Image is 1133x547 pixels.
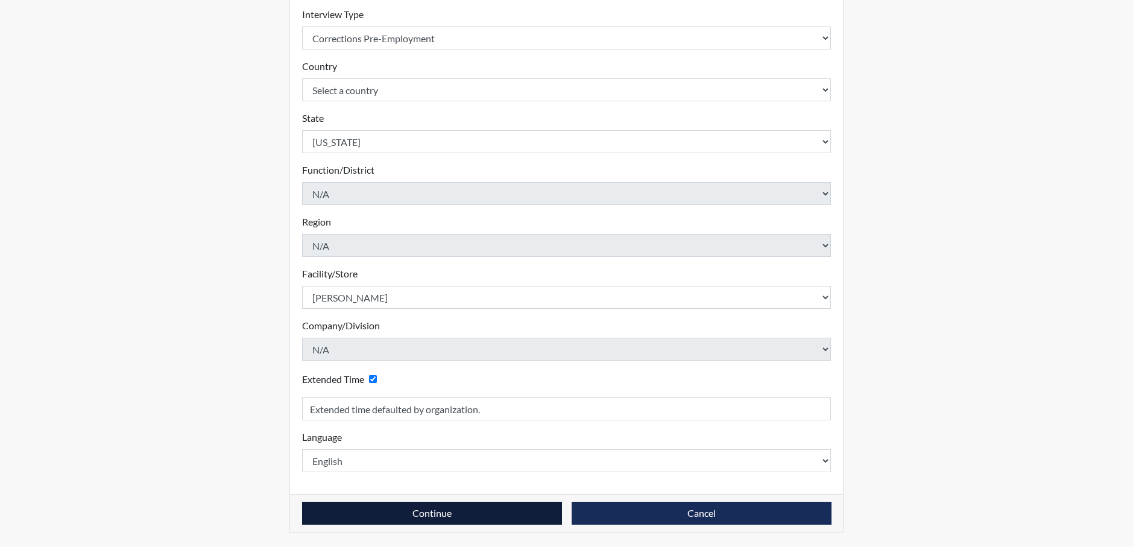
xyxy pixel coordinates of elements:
label: State [302,111,324,125]
label: Country [302,59,337,74]
div: Checking this box will provide the interviewee with an accomodation of extra time to answer each ... [302,370,382,388]
label: Interview Type [302,7,364,22]
button: Cancel [572,502,832,525]
label: Extended Time [302,372,364,387]
label: Facility/Store [302,267,358,281]
label: Language [302,430,342,444]
label: Region [302,215,331,229]
label: Company/Division [302,318,380,333]
input: Reason for Extension [302,397,832,420]
button: Continue [302,502,562,525]
label: Function/District [302,163,374,177]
